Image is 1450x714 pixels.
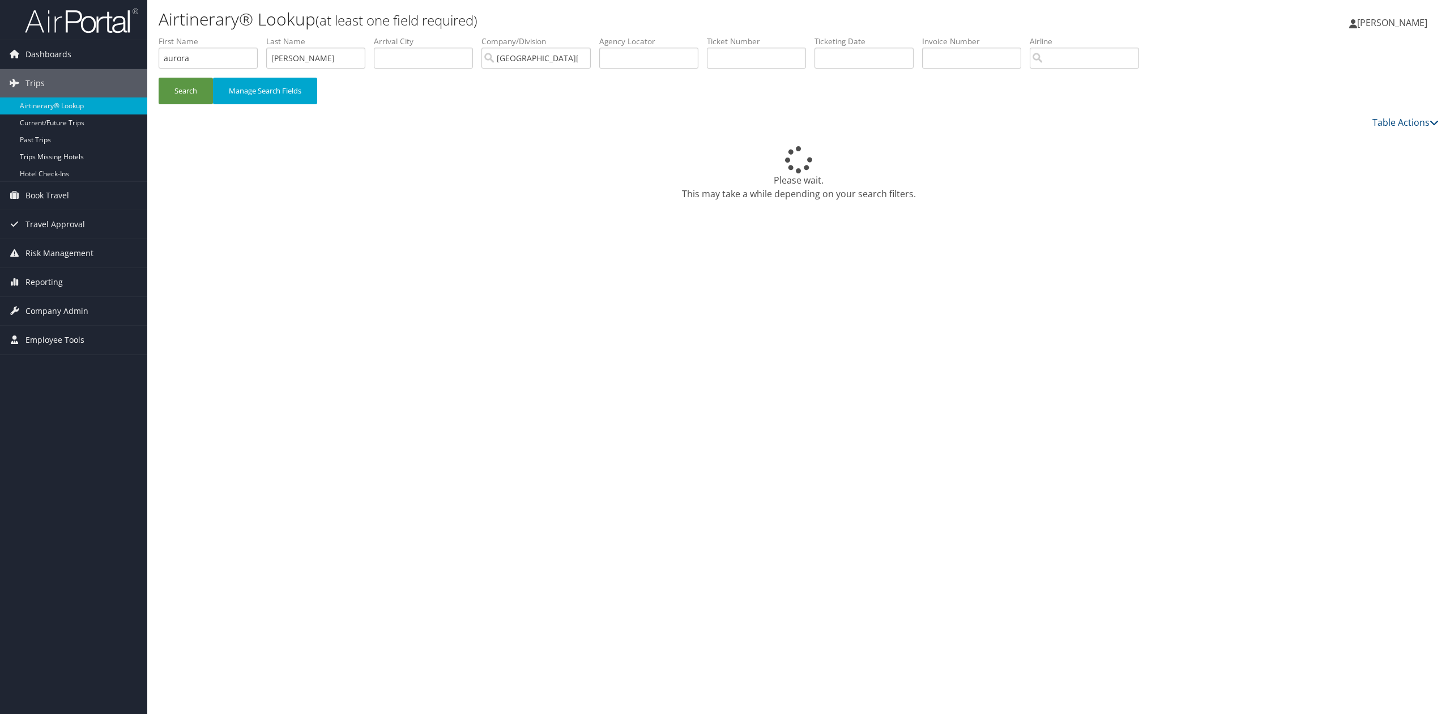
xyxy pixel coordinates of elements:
[25,69,45,97] span: Trips
[213,78,317,104] button: Manage Search Fields
[1357,16,1427,29] span: [PERSON_NAME]
[481,36,599,47] label: Company/Division
[1030,36,1148,47] label: Airline
[707,36,814,47] label: Ticket Number
[25,210,85,239] span: Travel Approval
[25,326,84,354] span: Employee Tools
[25,268,63,296] span: Reporting
[922,36,1030,47] label: Invoice Number
[159,7,1012,31] h1: Airtinerary® Lookup
[1349,6,1439,40] a: [PERSON_NAME]
[25,239,93,267] span: Risk Management
[599,36,707,47] label: Agency Locator
[374,36,481,47] label: Arrival City
[814,36,922,47] label: Ticketing Date
[159,146,1439,201] div: Please wait. This may take a while depending on your search filters.
[159,36,266,47] label: First Name
[25,297,88,325] span: Company Admin
[1372,116,1439,129] a: Table Actions
[25,7,138,34] img: airportal-logo.png
[159,78,213,104] button: Search
[25,181,69,210] span: Book Travel
[25,40,71,69] span: Dashboards
[266,36,374,47] label: Last Name
[315,11,477,29] small: (at least one field required)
